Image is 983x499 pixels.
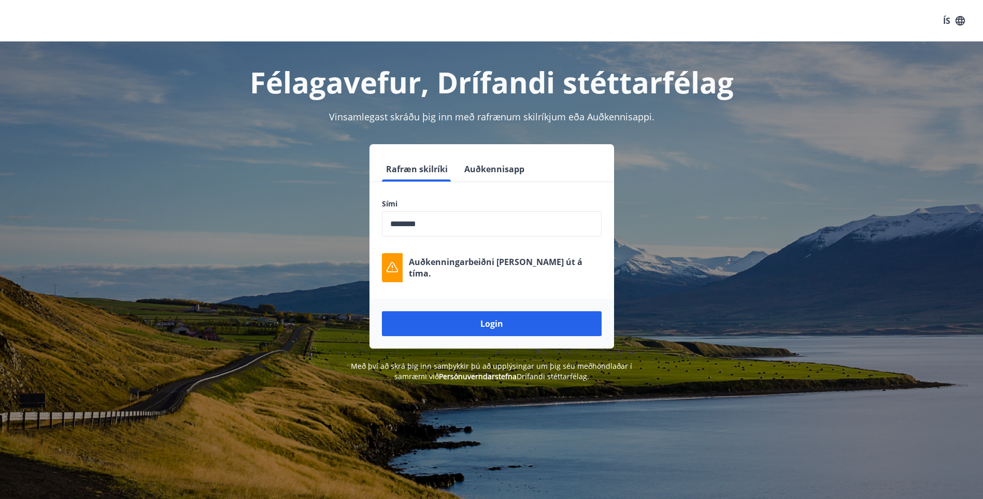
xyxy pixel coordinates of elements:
[382,157,452,182] button: Rafræn skilríki
[351,361,632,381] span: Með því að skrá þig inn samþykkir þú að upplýsingar um þig séu meðhöndlaðar í samræmi við Drífand...
[329,110,654,123] span: Vinsamlegast skráðu þig inn með rafrænum skilríkjum eða Auðkennisappi.
[937,11,971,30] button: ÍS
[460,157,529,182] button: Auðkennisapp
[409,256,602,279] p: Auðkenningarbeiðni [PERSON_NAME] út á tíma.
[382,199,602,209] label: Sími
[382,311,602,336] button: Login
[439,371,517,381] a: Persónuverndarstefna
[131,62,852,102] h1: Félagavefur, Drífandi stéttarfélag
